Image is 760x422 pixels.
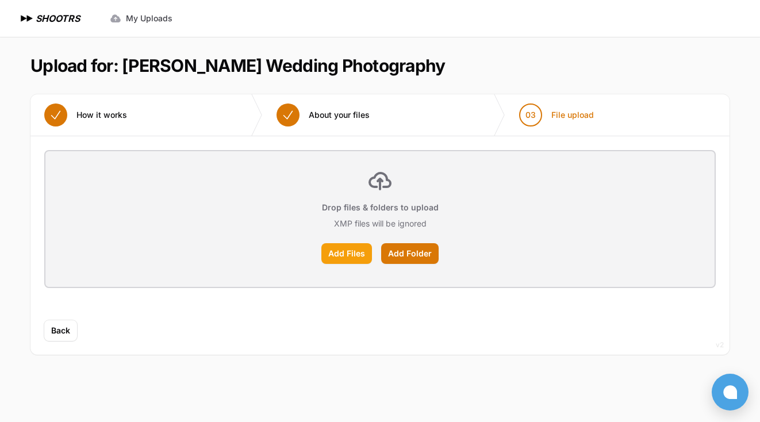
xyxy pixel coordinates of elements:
button: Back [44,320,77,341]
button: How it works [30,94,141,136]
span: How it works [76,109,127,121]
button: Open chat window [712,374,749,411]
p: Drop files & folders to upload [322,202,439,213]
h1: Upload for: [PERSON_NAME] Wedding Photography [30,55,445,76]
img: SHOOTRS [18,11,36,25]
button: About your files [263,94,383,136]
a: SHOOTRS SHOOTRS [18,11,80,25]
span: About your files [309,109,370,121]
label: Add Folder [381,243,439,264]
p: XMP files will be ignored [334,218,427,229]
span: My Uploads [126,13,172,24]
span: Back [51,325,70,336]
label: Add Files [321,243,372,264]
button: 03 File upload [505,94,608,136]
a: My Uploads [103,8,179,29]
div: v2 [716,338,724,352]
span: 03 [525,109,536,121]
span: File upload [551,109,594,121]
h1: SHOOTRS [36,11,80,25]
